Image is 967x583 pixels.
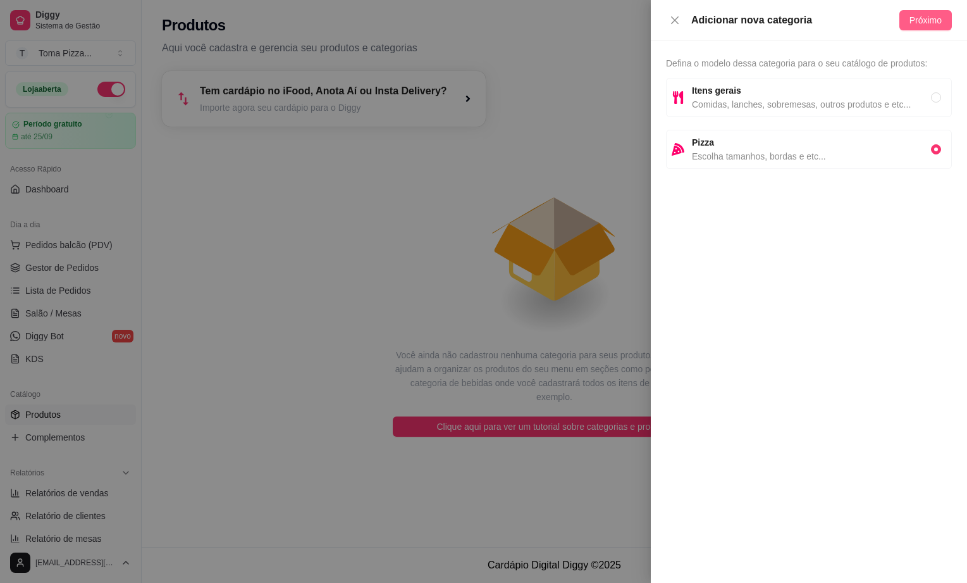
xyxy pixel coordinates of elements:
[692,85,741,96] strong: Itens gerais
[909,13,942,27] span: Próximo
[691,13,899,28] div: Adicionar nova categoria
[899,10,952,30] button: Próximo
[692,149,931,163] span: Escolha tamanhos, bordas e etc...
[670,15,680,25] span: close
[692,97,931,111] span: Comidas, lanches, sobremesas, outros produtos e etc...
[692,137,714,147] strong: Pizza
[666,15,684,27] button: Close
[666,58,927,68] span: Defina o modelo dessa categoria para o seu catálogo de produtos:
